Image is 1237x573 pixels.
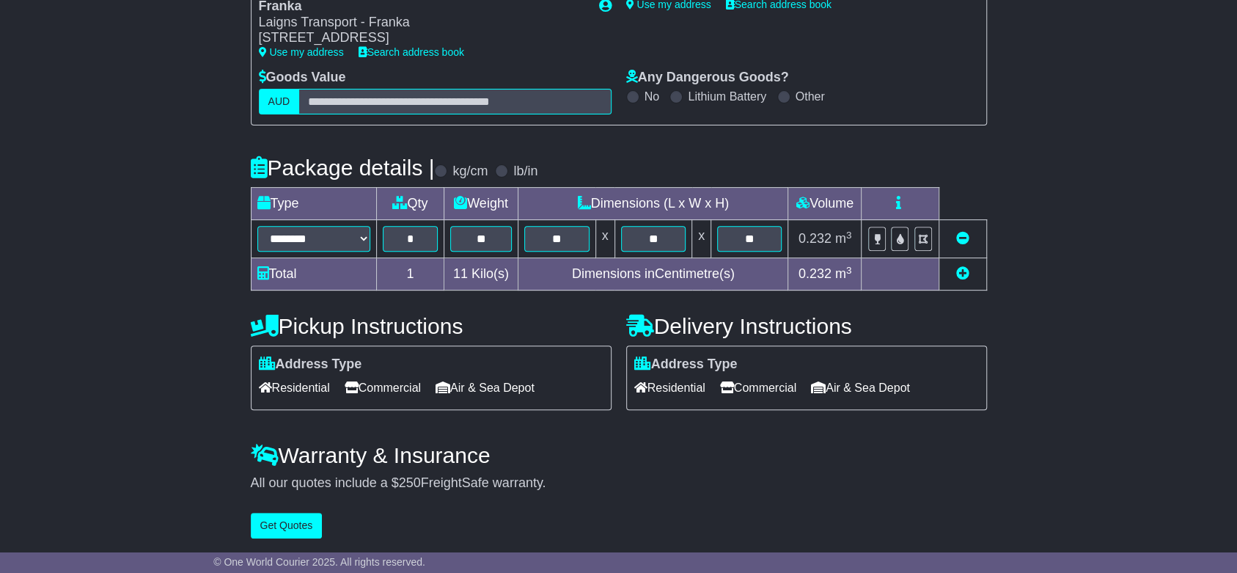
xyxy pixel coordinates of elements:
span: Commercial [720,376,796,399]
td: Dimensions in Centimetre(s) [518,258,788,291]
a: Add new item [956,266,969,281]
div: Laigns Transport - Franka [259,15,584,31]
span: © One World Courier 2025. All rights reserved. [213,556,425,568]
td: Qty [377,188,444,220]
span: Commercial [345,376,421,399]
label: Lithium Battery [688,90,766,103]
h4: Package details | [251,156,435,180]
label: Goods Value [259,70,346,86]
span: Air & Sea Depot [436,376,535,399]
td: Weight [444,188,518,220]
span: 250 [399,475,421,490]
h4: Pickup Instructions [251,314,612,338]
td: Kilo(s) [444,258,518,291]
td: Volume [788,188,862,220]
td: Total [251,258,377,291]
span: Residential [259,376,330,399]
td: 1 [377,258,444,291]
sup: 3 [846,265,852,276]
h4: Delivery Instructions [626,314,987,338]
label: lb/in [513,164,537,180]
label: Other [796,90,825,103]
td: x [692,220,711,258]
label: Address Type [634,357,738,373]
span: m [835,266,852,281]
span: 11 [453,266,468,281]
label: Address Type [259,357,362,373]
span: m [835,231,852,246]
label: No [645,90,659,103]
a: Use my address [259,46,344,58]
td: Type [251,188,377,220]
span: 0.232 [799,231,832,246]
label: Any Dangerous Goods? [626,70,789,86]
td: x [595,220,614,258]
div: [STREET_ADDRESS] [259,30,584,46]
td: Dimensions (L x W x H) [518,188,788,220]
span: Residential [634,376,705,399]
label: AUD [259,89,300,114]
span: 0.232 [799,266,832,281]
h4: Warranty & Insurance [251,443,987,467]
div: All our quotes include a $ FreightSafe warranty. [251,475,987,492]
button: Get Quotes [251,513,323,539]
a: Search address book [359,46,464,58]
a: Remove this item [956,231,969,246]
label: kg/cm [452,164,488,180]
sup: 3 [846,230,852,241]
span: Air & Sea Depot [811,376,910,399]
